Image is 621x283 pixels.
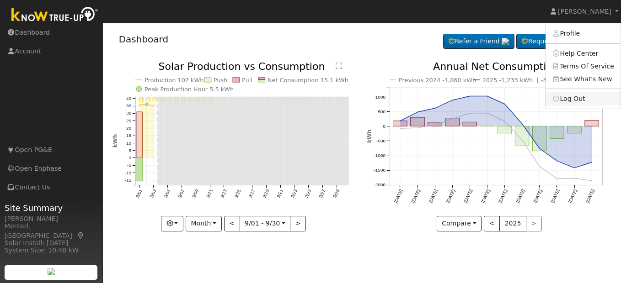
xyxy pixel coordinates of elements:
button: > [290,216,306,231]
rect: onclick="" [411,117,425,126]
text: [DATE] [498,189,509,204]
circle: onclick="" [573,166,576,170]
text: Pull [242,77,252,84]
span: Site Summary [5,202,98,214]
text: 2025 -1,233 kWh [ -33.7% ] [482,77,566,84]
text: -5 [127,163,131,168]
circle: onclick="" [398,126,402,130]
button: 9/01 - 9/30 [240,216,291,231]
img: retrieve [502,38,509,45]
text: 9/07 [177,189,185,199]
text: [DATE] [515,189,526,204]
circle: onclick="" [538,147,541,151]
text: 9/27 [318,189,326,199]
text: 9/21 [276,189,284,199]
circle: onclick="" [555,159,559,163]
div: Merced, [GEOGRAPHIC_DATA] [5,221,98,241]
div: [PERSON_NAME] [5,214,98,224]
circle: onclick="" [416,110,419,114]
circle: onclick="" [573,177,576,180]
circle: onclick="" [416,126,419,130]
text: Net Consumption 15.1 kWh [268,77,348,84]
text: 25 [126,118,131,123]
rect: onclick="" [550,126,564,139]
span: [PERSON_NAME] [558,8,611,15]
circle: onclick="" [590,161,594,164]
a: Help Center [546,47,621,60]
button: Month [186,216,222,231]
rect: onclick="" [393,121,407,126]
text: -1500 [374,168,385,173]
text: 35 [126,103,131,108]
rect: onclick="" [498,126,512,134]
text: 1000 [375,94,386,100]
rect: onclick="" [137,158,142,181]
a: Dashboard [119,34,169,45]
circle: onclick="" [538,165,541,168]
text: 40 [126,96,131,101]
i: 9/03 - Clear [152,97,158,103]
i: 9/01 - Clear [138,97,144,103]
rect: onclick="" [445,118,460,126]
text: kWh [366,130,373,143]
circle: onclick="" [590,179,594,183]
text: 10 [126,141,131,146]
text: 0 [128,155,131,160]
text: 9/05 [163,189,171,199]
a: Refer a Friend [443,34,514,49]
text: [DATE] [585,189,595,204]
text: [DATE] [567,189,578,204]
img: Know True-Up [7,5,103,26]
div: Solar Install: [DATE] [5,238,98,248]
circle: onclick="" [433,123,437,127]
rect: onclick="" [463,122,477,126]
text: 9/17 [247,189,256,199]
text: 9/03 [149,189,157,199]
text: -10 [124,170,131,175]
text: -1000 [374,153,385,158]
text: 15 [126,133,131,138]
text:  [336,62,342,69]
text: 9/01 [135,189,143,199]
text: 9/15 [233,189,241,199]
circle: onclick="" [398,119,402,123]
a: See What's New [546,73,621,85]
text: [DATE] [445,189,456,204]
a: Request a Cleaning [516,34,605,49]
rect: onclick="" [585,121,599,126]
text: 9/13 [219,189,227,199]
circle: onclick="" [520,122,524,126]
button: < [484,216,500,231]
text: 0 [383,124,385,129]
text: Annual Net Consumption [433,61,559,72]
i: 9/02 - Clear [145,97,151,103]
rect: onclick="" [137,112,142,157]
rect: onclick="" [515,126,530,146]
text: [DATE] [550,189,561,204]
text: 20 [126,126,131,131]
circle: onclick="" [153,105,155,106]
text: -2000 [374,183,385,188]
circle: onclick="" [468,111,472,115]
circle: onclick="" [486,111,489,115]
circle: onclick="" [555,177,559,181]
text: -15 [124,178,131,183]
text: 30 [126,111,131,116]
text: Previous 2024 -1,860 kWh [399,77,476,84]
a: Map [77,232,85,239]
div: System Size: 10.40 kW [5,246,98,255]
a: Terms Of Service [546,60,621,73]
text: 9/23 [290,189,298,199]
circle: onclick="" [450,99,454,102]
text: Peak Production Hour 5.5 kWh [145,86,234,93]
circle: onclick="" [486,94,489,98]
text: [DATE] [393,189,404,204]
text: [DATE] [428,189,439,204]
text: 9/11 [205,189,214,199]
a: Profile [546,27,621,40]
circle: onclick="" [503,102,507,106]
a: Log Out [546,92,621,105]
text: 500 [378,109,385,114]
circle: onclick="" [468,94,472,98]
circle: onclick="" [145,103,148,106]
